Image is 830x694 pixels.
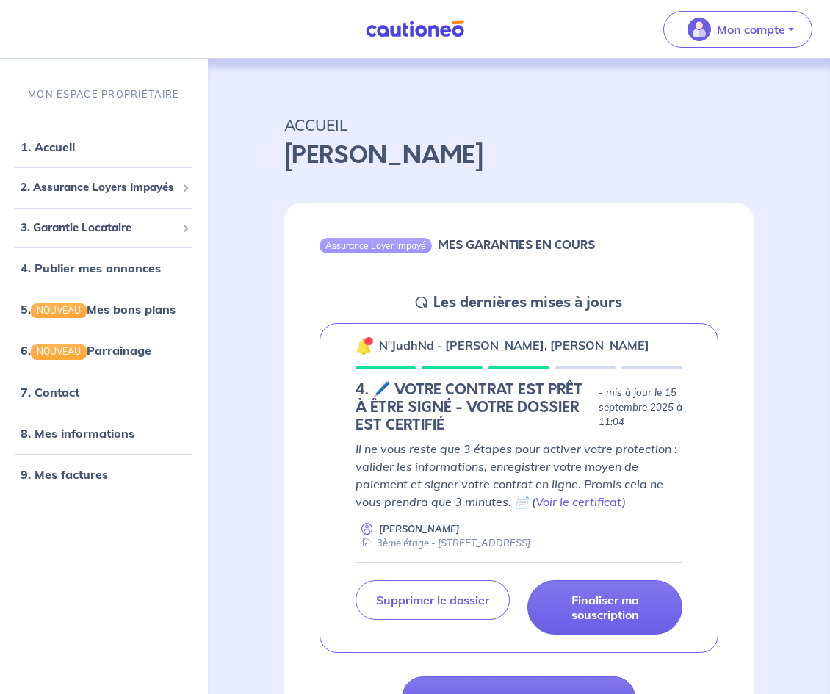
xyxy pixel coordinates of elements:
div: 5.NOUVEAUMes bons plans [6,294,202,324]
p: MON ESPACE PROPRIÉTAIRE [28,87,179,101]
p: [PERSON_NAME] [284,138,754,173]
p: ACCUEIL [284,112,754,138]
div: 9. Mes factures [6,459,202,488]
div: Assurance Loyer Impayé [320,238,432,253]
p: Mon compte [717,21,785,38]
a: 4. Publier mes annonces [21,261,161,275]
a: 7. Contact [21,384,79,399]
a: Finaliser ma souscription [527,580,682,635]
h6: MES GARANTIES EN COURS [438,238,595,252]
a: Supprimer le dossier [356,580,510,620]
button: illu_account_valid_menu.svgMon compte [663,11,812,48]
div: 4. Publier mes annonces [6,253,202,283]
p: Il ne vous reste que 3 étapes pour activer votre protection : valider les informations, enregistr... [356,440,683,510]
span: 2. Assurance Loyers Impayés [21,179,176,196]
div: 1. Accueil [6,132,202,162]
div: 3. Garantie Locataire [6,213,202,242]
div: 8. Mes informations [6,418,202,447]
img: illu_account_valid_menu.svg [688,18,711,41]
a: 8. Mes informations [21,425,134,440]
p: Finaliser ma souscription [546,593,664,622]
span: 3. Garantie Locataire [21,219,176,236]
a: 1. Accueil [21,140,75,154]
h5: 4. 🖊️ VOTRE CONTRAT EST PRÊT À ÊTRE SIGNÉ - VOTRE DOSSIER EST CERTIFIÉ [356,381,593,434]
div: 6.NOUVEAUParrainage [6,336,202,365]
div: state: CONTRACT-INFO-IN-PROGRESS, Context: LESS-THAN-20-DAYS,CHOOSE-CERTIFICATE,RELATIONSHIP,LESS... [356,381,683,434]
p: n°JudhNd - [PERSON_NAME], [PERSON_NAME] [379,336,649,354]
a: 9. Mes factures [21,466,108,481]
div: 2. Assurance Loyers Impayés [6,173,202,202]
a: Voir le certificat [535,494,622,509]
div: 3ème étage - [STREET_ADDRESS] [356,536,530,550]
p: [PERSON_NAME] [379,522,460,536]
h5: Les dernières mises à jours [433,294,622,311]
img: Cautioneo [360,20,470,38]
a: 6.NOUVEAUParrainage [21,343,151,358]
p: Supprimer le dossier [376,593,489,607]
p: - mis à jour le 15 septembre 2025 à 11:04 [599,386,682,430]
img: 🔔 [356,337,373,355]
div: 7. Contact [6,377,202,406]
a: 5.NOUVEAUMes bons plans [21,302,176,317]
